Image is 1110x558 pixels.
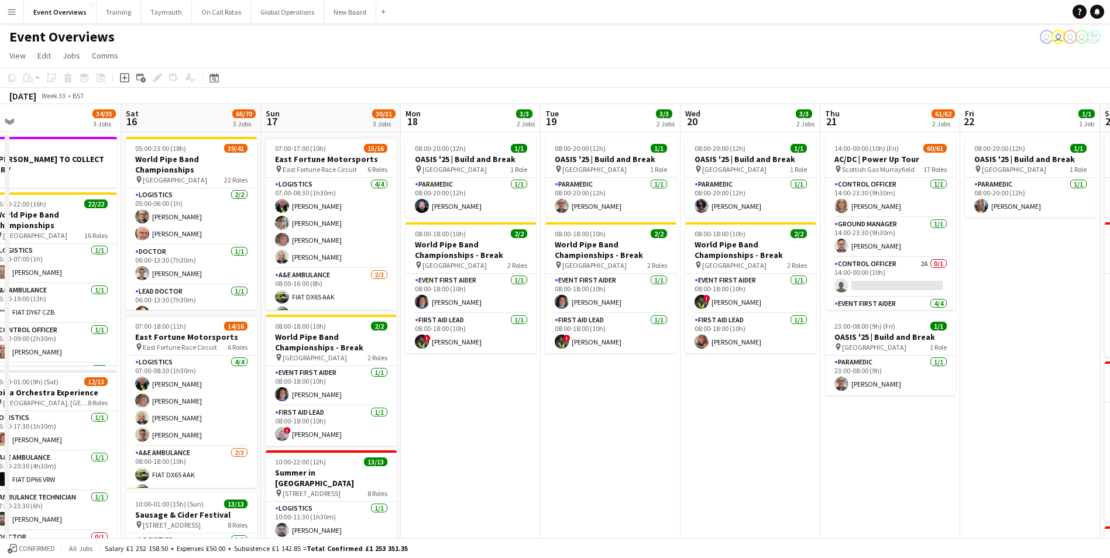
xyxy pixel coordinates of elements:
span: Edit [37,50,51,61]
button: Confirmed [6,542,57,555]
app-user-avatar: Operations Team [1063,30,1077,44]
span: View [9,50,26,61]
button: New Board [324,1,376,23]
span: Confirmed [19,545,55,553]
span: Comms [92,50,118,61]
a: Comms [87,48,123,63]
div: Salary £1 252 158.50 + Expenses £50.00 + Subsistence £1 142.85 = [105,544,408,553]
button: Event Overviews [24,1,97,23]
span: Jobs [63,50,80,61]
span: Week 33 [39,91,68,100]
a: View [5,48,30,63]
app-user-avatar: Operations Team [1051,30,1066,44]
span: Total Confirmed £1 253 351.35 [307,544,408,553]
a: Jobs [58,48,85,63]
div: [DATE] [9,90,36,102]
button: Global Operations [251,1,324,23]
a: Edit [33,48,56,63]
h1: Event Overviews [9,28,115,46]
button: Taymouth [141,1,192,23]
span: All jobs [67,544,95,553]
app-user-avatar: Admin Team [1040,30,1054,44]
app-user-avatar: Operations Manager [1087,30,1101,44]
button: Training [97,1,141,23]
div: BST [73,91,84,100]
app-user-avatar: Operations Team [1075,30,1089,44]
button: On Call Rotas [192,1,251,23]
